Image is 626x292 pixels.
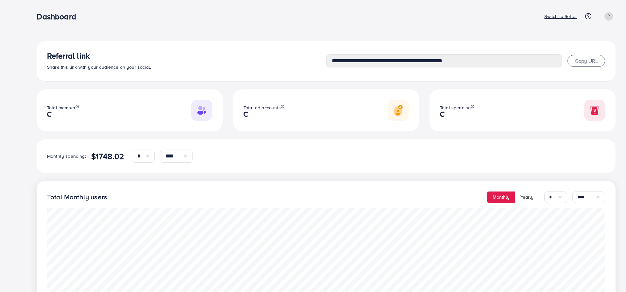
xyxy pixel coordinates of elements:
[440,104,471,111] span: Total spending
[47,152,86,160] p: Monthly spending:
[244,104,281,111] span: Total ad accounts
[47,64,151,70] span: Share this link with your audience on your social.
[47,51,326,61] h3: Referral link
[91,152,124,161] h4: $1748.02
[575,57,598,64] span: Copy URL
[567,55,605,67] button: Copy URL
[584,100,605,121] img: Responsive image
[388,100,409,121] img: Responsive image
[191,100,212,121] img: Responsive image
[515,192,539,203] button: Yearly
[37,12,81,21] h3: Dashboard
[487,192,515,203] button: Monthly
[47,104,76,111] span: Total member
[47,193,107,201] h4: Total Monthly users
[544,12,577,20] p: Switch to Seller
